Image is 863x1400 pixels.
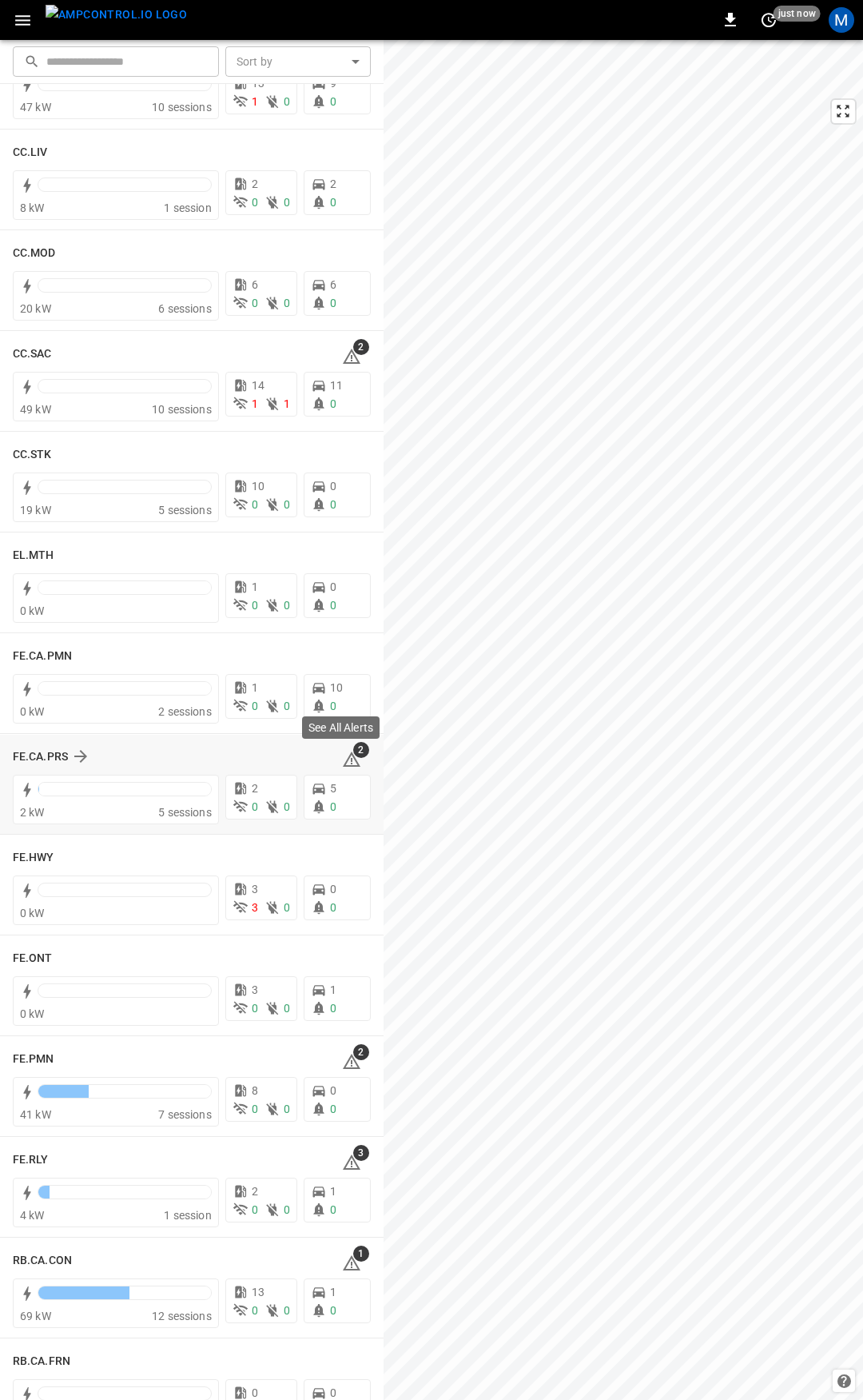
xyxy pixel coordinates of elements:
span: 6 [330,278,336,291]
span: 1 [330,1286,336,1298]
span: 0 [330,297,336,309]
p: See All Alerts [308,720,373,736]
span: 1 session [164,1209,211,1222]
span: 0 [252,1002,258,1015]
span: 0 [252,700,258,712]
span: 11 [330,379,343,392]
span: 49 kW [20,403,51,416]
span: 0 [330,1103,336,1115]
span: 6 [252,278,258,291]
h6: FE.PMN [13,1051,54,1068]
span: 0 [284,700,290,712]
span: 2 sessions [158,705,212,718]
canvas: Map [384,40,863,1400]
span: 3 [252,883,258,895]
h6: CC.SAC [13,345,52,363]
span: 8 kW [20,201,45,214]
span: 1 [252,681,258,694]
span: 2 kW [20,806,45,819]
span: 2 [353,742,369,758]
span: 0 [330,1203,336,1216]
span: 0 [284,1103,290,1115]
span: 0 kW [20,604,45,617]
span: 1 [330,1185,336,1198]
span: 0 [330,1304,336,1317]
h6: FE.CA.PMN [13,648,72,665]
span: 0 [330,95,336,108]
span: 0 [330,196,336,209]
span: 10 [330,681,343,694]
span: 5 sessions [158,806,212,819]
span: 0 [330,580,336,593]
span: 0 [330,498,336,511]
span: 7 sessions [158,1108,212,1121]
span: 2 [353,339,369,355]
span: 0 [330,800,336,813]
span: 0 [252,498,258,511]
span: 0 [330,397,336,410]
div: profile-icon [829,7,854,33]
h6: CC.STK [13,446,52,464]
span: 0 [284,599,290,612]
span: 0 kW [20,907,45,919]
span: 10 [252,480,264,493]
span: 12 sessions [152,1310,212,1322]
h6: CC.LIV [13,144,48,162]
span: 0 [284,196,290,209]
span: 0 [284,1304,290,1317]
span: 0 [330,883,336,895]
span: 0 [252,800,258,813]
span: 0 [330,599,336,612]
span: 0 [330,901,336,914]
span: 1 [252,95,258,108]
span: 0 [252,196,258,209]
span: 2 [252,782,258,795]
span: 4 kW [20,1209,45,1222]
span: 69 kW [20,1310,51,1322]
button: set refresh interval [756,7,781,33]
span: 0 [284,1002,290,1015]
span: 0 [330,1386,336,1399]
span: 5 [330,782,336,795]
span: 0 [330,1002,336,1015]
span: 0 [284,95,290,108]
span: 3 [353,1145,369,1161]
h6: RB.CA.CON [13,1252,72,1270]
span: 0 [252,297,258,309]
span: 1 [353,1246,369,1262]
h6: CC.MOD [13,245,56,262]
span: 8 [252,1084,258,1097]
span: just now [774,6,821,22]
span: 10 sessions [152,403,212,416]
span: 1 [330,983,336,996]
span: 14 [252,379,264,392]
span: 0 [252,1203,258,1216]
span: 0 [284,901,290,914]
h6: FE.RLY [13,1151,49,1169]
span: 0 [252,1304,258,1317]
span: 0 [284,297,290,309]
span: 0 kW [20,705,45,718]
span: 41 kW [20,1108,51,1121]
span: 10 sessions [152,101,212,114]
span: 47 kW [20,101,51,114]
span: 0 [284,498,290,511]
span: 20 kW [20,302,51,315]
span: 0 [284,1203,290,1216]
span: 2 [252,177,258,190]
span: 2 [353,1044,369,1060]
img: ampcontrol.io logo [46,5,187,25]
span: 1 [252,397,258,410]
span: 5 sessions [158,504,212,517]
span: 0 [252,599,258,612]
span: 0 [252,1103,258,1115]
span: 3 [252,983,258,996]
span: 1 session [164,201,211,214]
span: 2 [330,177,336,190]
h6: FE.HWY [13,849,54,867]
span: 0 kW [20,1007,45,1020]
span: 3 [252,901,258,914]
h6: FE.ONT [13,950,53,967]
span: 0 [284,800,290,813]
span: 1 [284,397,290,410]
